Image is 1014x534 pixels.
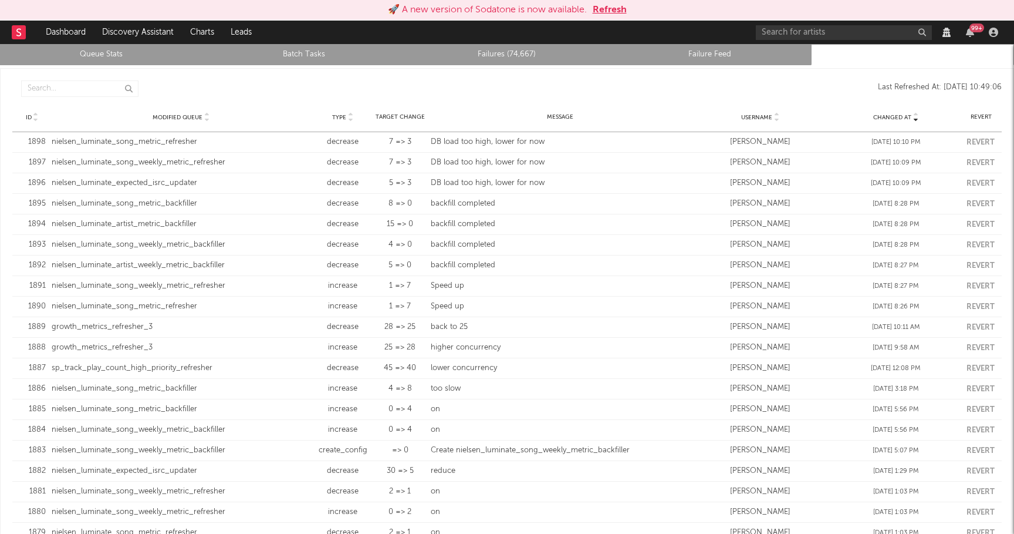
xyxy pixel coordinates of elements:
[696,260,826,271] div: [PERSON_NAME]
[831,384,961,394] div: [DATE] 3:18 PM
[966,468,995,475] button: Revert
[831,220,961,230] div: [DATE] 8:28 PM
[431,404,689,415] div: on
[182,21,222,44] a: Charts
[696,136,826,148] div: [PERSON_NAME]
[52,362,310,374] div: sp_track_play_count_high_priority_refresher
[741,114,772,121] span: Username
[18,280,46,292] div: 1891
[138,80,1002,97] div: Last Refreshed At: [DATE] 10:49:06
[316,219,369,230] div: decrease
[18,136,46,148] div: 1898
[696,301,826,313] div: [PERSON_NAME]
[153,114,202,121] span: Modified Queue
[38,21,94,44] a: Dashboard
[831,323,961,333] div: [DATE] 10:11 AM
[966,159,995,167] button: Revert
[593,3,627,17] button: Refresh
[831,240,961,250] div: [DATE] 8:28 PM
[966,509,995,516] button: Revert
[831,487,961,497] div: [DATE] 1:03 PM
[966,139,995,146] button: Revert
[375,383,425,395] div: 4 => 8
[52,136,310,148] div: nielsen_luminate_song_metric_refresher
[696,342,826,354] div: [PERSON_NAME]
[831,446,961,456] div: [DATE] 5:07 PM
[431,260,689,271] div: backfill completed
[18,362,46,374] div: 1887
[966,28,974,37] button: 99+
[375,321,425,333] div: 28 => 25
[431,157,689,169] div: DB load too high, lower for now
[18,177,46,189] div: 1896
[52,177,310,189] div: nielsen_luminate_expected_isrc_updater
[316,506,369,518] div: increase
[6,48,197,62] a: Queue Stats
[52,301,310,313] div: nielsen_luminate_song_metric_refresher
[316,383,369,395] div: increase
[375,113,425,122] div: Target Change
[831,199,961,209] div: [DATE] 8:28 PM
[375,404,425,415] div: 0 => 4
[375,136,425,148] div: 7 => 3
[966,241,995,249] button: Revert
[696,383,826,395] div: [PERSON_NAME]
[431,445,689,456] div: Create nielsen_luminate_song_weekly_metric_backfiller
[375,424,425,436] div: 0 => 4
[966,303,995,311] button: Revert
[966,344,995,352] button: Revert
[21,80,138,97] input: Search...
[966,180,995,187] button: Revert
[18,506,46,518] div: 1880
[696,424,826,436] div: [PERSON_NAME]
[18,198,46,210] div: 1895
[966,113,996,122] div: Revert
[316,239,369,251] div: decrease
[316,465,369,477] div: decrease
[375,465,425,477] div: 30 => 5
[94,21,182,44] a: Discovery Assistant
[831,466,961,476] div: [DATE] 1:29 PM
[316,198,369,210] div: decrease
[18,424,46,436] div: 1884
[615,48,805,62] a: Failure Feed
[316,445,369,456] div: create_config
[696,362,826,374] div: [PERSON_NAME]
[696,321,826,333] div: [PERSON_NAME]
[52,260,310,271] div: nielsen_luminate_artist_weekly_metric_backfiller
[431,198,689,210] div: backfill completed
[52,321,310,333] div: growth_metrics_refresher_3
[696,280,826,292] div: [PERSON_NAME]
[431,280,689,292] div: Speed up
[696,239,826,251] div: [PERSON_NAME]
[831,364,961,374] div: [DATE] 12:08 PM
[966,221,995,229] button: Revert
[831,405,961,415] div: [DATE] 5:56 PM
[18,219,46,230] div: 1894
[316,424,369,436] div: increase
[966,426,995,434] button: Revert
[222,21,260,44] a: Leads
[52,239,310,251] div: nielsen_luminate_song_weekly_metric_backfiller
[831,261,961,271] div: [DATE] 8:27 PM
[966,262,995,270] button: Revert
[696,157,826,169] div: [PERSON_NAME]
[966,447,995,455] button: Revert
[316,404,369,415] div: increase
[52,342,310,354] div: growth_metrics_refresher_3
[831,137,961,147] div: [DATE] 10:10 PM
[375,280,425,292] div: 1 => 7
[375,506,425,518] div: 0 => 2
[431,219,689,230] div: backfill completed
[18,486,46,498] div: 1881
[431,486,689,498] div: on
[375,342,425,354] div: 25 => 28
[375,239,425,251] div: 4 => 0
[52,465,310,477] div: nielsen_luminate_expected_isrc_updater
[696,198,826,210] div: [PERSON_NAME]
[831,179,961,189] div: [DATE] 10:09 PM
[52,506,310,518] div: nielsen_luminate_song_weekly_metric_refresher
[831,281,961,291] div: [DATE] 8:27 PM
[375,486,425,498] div: 2 => 1
[52,219,310,230] div: nielsen_luminate_artist_metric_backfiller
